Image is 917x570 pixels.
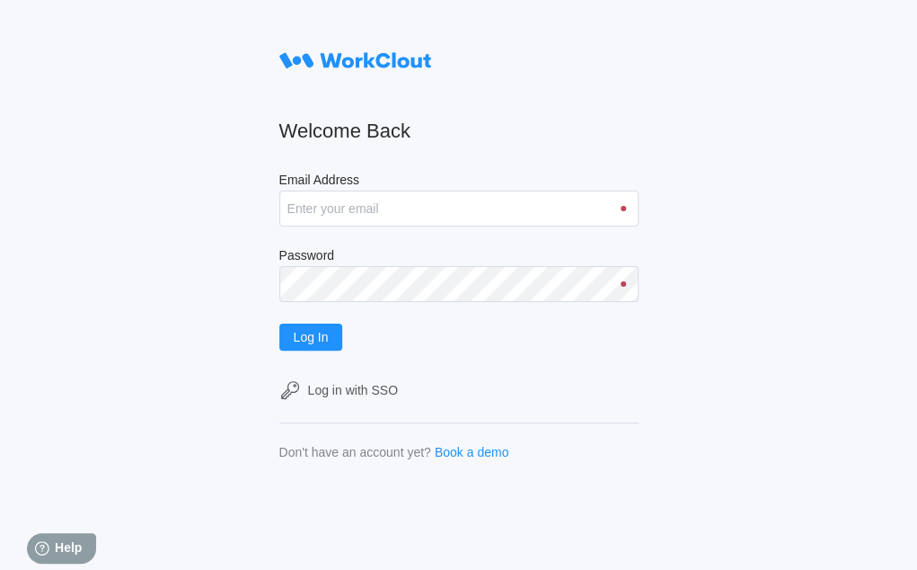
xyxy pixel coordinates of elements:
span: Log In [294,331,329,343]
a: Book a demo [435,445,509,459]
a: Log in with SSO [279,379,639,401]
h2: Welcome Back [279,119,639,144]
label: Email Address [279,173,639,191]
button: Log In [279,324,343,351]
div: Don't have an account yet? [279,445,431,459]
label: Password [279,248,639,266]
div: Log in with SSO [308,383,398,397]
input: Enter your email [279,191,639,227]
